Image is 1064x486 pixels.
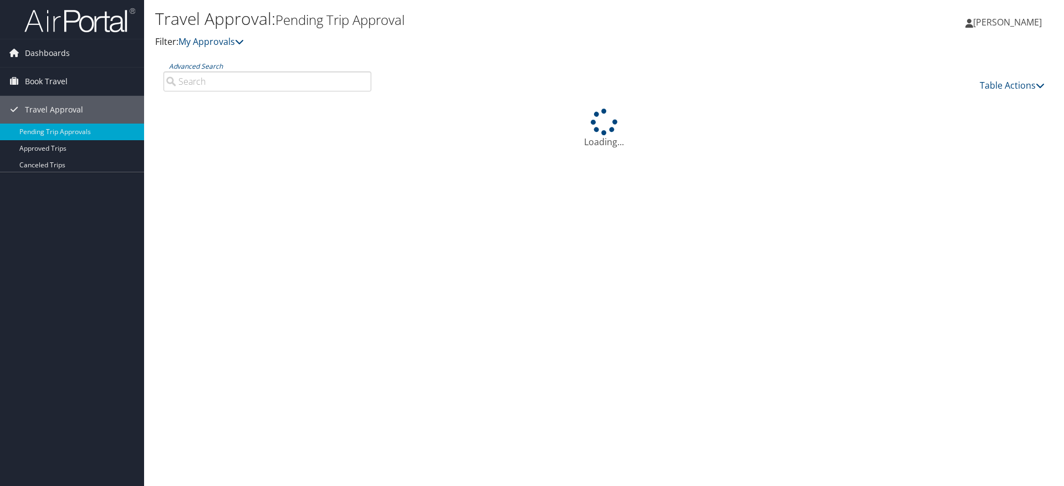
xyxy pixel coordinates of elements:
h1: Travel Approval: [155,7,754,30]
input: Advanced Search [163,71,371,91]
span: [PERSON_NAME] [973,16,1042,28]
div: Loading... [155,109,1053,149]
span: Dashboards [25,39,70,67]
a: My Approvals [178,35,244,48]
img: airportal-logo.png [24,7,135,33]
a: Table Actions [980,79,1045,91]
span: Book Travel [25,68,68,95]
a: [PERSON_NAME] [965,6,1053,39]
small: Pending Trip Approval [275,11,405,29]
a: Advanced Search [169,62,223,71]
p: Filter: [155,35,754,49]
span: Travel Approval [25,96,83,124]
